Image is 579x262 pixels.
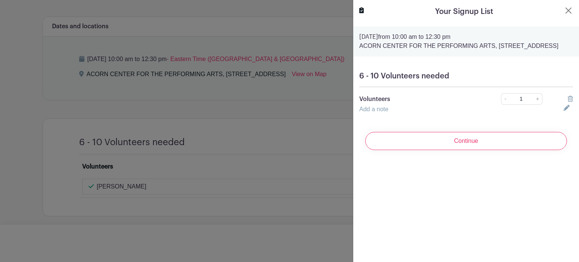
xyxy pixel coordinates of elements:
[359,32,573,41] p: from 10:00 am to 12:30 pm
[359,72,573,81] h5: 6 - 10 Volunteers needed
[501,93,509,105] a: -
[564,6,573,15] button: Close
[435,6,493,17] h5: Your Signup List
[533,93,542,105] a: +
[359,95,480,104] p: Volunteers
[359,41,573,51] p: ACORN CENTER FOR THE PERFORMING ARTS, [STREET_ADDRESS]
[365,132,567,150] input: Continue
[359,34,378,40] strong: [DATE]
[359,106,388,112] a: Add a note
